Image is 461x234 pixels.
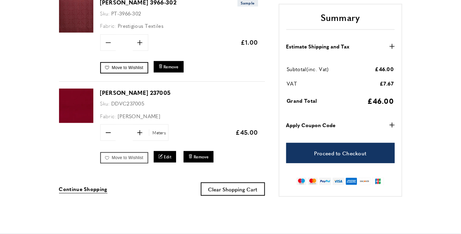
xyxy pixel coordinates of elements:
span: Meters [149,130,168,136]
img: american-express [346,178,358,185]
span: Fabric: [100,112,116,120]
strong: Estimate Shipping and Tax [286,42,350,50]
span: Continue Shopping [59,185,107,192]
span: Grand Total [287,97,317,104]
span: £7.67 [380,79,394,87]
button: Estimate Shipping and Tax [286,42,395,50]
span: Subtotal [287,65,307,73]
a: Move to Wishlist [100,62,148,73]
span: Clear Shopping Cart [208,186,257,193]
img: visa [333,178,344,185]
span: £45.00 [236,128,258,136]
span: £46.00 [368,95,394,105]
span: VAT [287,80,297,87]
span: Remove [164,64,179,70]
img: discover [359,178,371,185]
span: DDVC237005 [111,100,144,107]
span: Edit [164,154,171,160]
a: Edit Dorton 237005 [154,151,176,163]
span: (inc. Vat) [307,65,329,73]
button: Remove Dorton 237005 [184,151,214,163]
a: Move to Wishlist [100,152,148,163]
span: PT-3966-302 [111,10,141,17]
span: Fabric: [100,22,116,29]
span: Remove [194,154,209,160]
span: Sku: [100,100,110,107]
span: £1.00 [241,38,258,46]
strong: Apply Coupon Code [286,121,336,129]
span: Move to Wishlist [112,155,143,160]
a: Proceed to Checkout [286,143,395,163]
img: paypal [319,178,331,185]
span: [PERSON_NAME] [118,112,161,120]
img: jcb [372,178,384,185]
img: maestro [297,178,307,185]
span: Sku: [100,10,110,17]
button: Apply Coupon Code [286,121,395,129]
button: Remove Hartfield 3966-302 [154,61,184,73]
img: Dorton 237005 [59,89,93,123]
button: Clear Shopping Cart [201,182,265,196]
a: Dorton 237005 [59,118,93,124]
img: mastercard [308,178,318,185]
span: Prestigious Textiles [118,22,163,29]
span: Move to Wishlist [112,65,143,70]
span: £46.00 [375,65,394,72]
h2: Summary [286,11,395,30]
a: [PERSON_NAME] 237005 [100,89,171,97]
a: Hartfield 3966-302 [59,28,93,34]
a: Continue Shopping [59,185,107,193]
